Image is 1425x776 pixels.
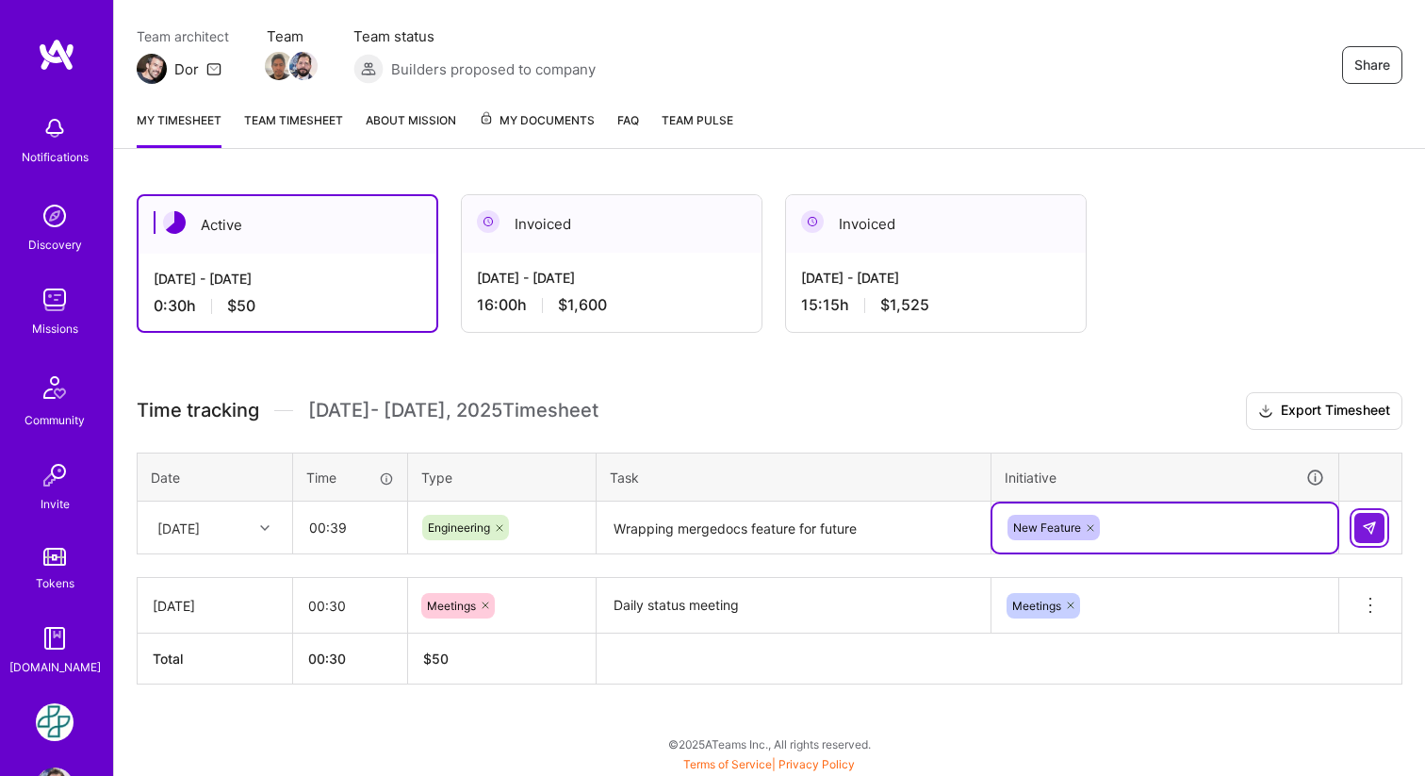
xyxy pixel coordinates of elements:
[137,26,229,46] span: Team architect
[1354,513,1386,543] div: null
[598,504,989,553] textarea: Wrapping mergedocs feature for future
[139,196,436,254] div: Active
[408,453,597,502] th: Type
[294,503,406,553] input: HH:MM
[36,109,74,147] img: bell
[462,195,762,253] div: Invoiced
[293,634,408,685] th: 00:30
[1012,599,1061,613] span: Meetings
[801,210,824,233] img: Invoiced
[36,281,74,319] img: teamwork
[31,703,78,741] a: Counter Health: Team for Counter Health
[477,268,746,288] div: [DATE] - [DATE]
[427,599,476,613] span: Meetings
[428,520,490,535] span: Engineering
[479,110,595,131] span: My Documents
[157,518,200,537] div: [DATE]
[206,61,221,76] i: icon Mail
[291,50,316,82] a: Team Member Avatar
[41,494,70,514] div: Invite
[662,113,733,127] span: Team Pulse
[113,720,1425,768] div: © 2025 ATeams Inc., All rights reserved.
[880,295,929,315] span: $1,525
[353,26,596,46] span: Team status
[267,26,316,46] span: Team
[1258,402,1273,421] i: icon Download
[597,453,991,502] th: Task
[662,110,733,148] a: Team Pulse
[1005,467,1325,488] div: Initiative
[391,59,596,79] span: Builders proposed to company
[244,110,343,148] a: Team timesheet
[22,147,89,167] div: Notifications
[1362,520,1377,536] img: Submit
[38,38,75,72] img: logo
[154,269,421,289] div: [DATE] - [DATE]
[353,54,384,84] img: Builders proposed to company
[778,757,855,771] a: Privacy Policy
[43,548,66,566] img: tokens
[801,268,1071,288] div: [DATE] - [DATE]
[267,50,291,82] a: Team Member Avatar
[174,59,199,79] div: Dor
[32,365,77,410] img: Community
[683,757,772,771] a: Terms of Service
[227,296,255,316] span: $50
[366,110,456,148] a: About Mission
[163,211,186,234] img: Active
[36,197,74,235] img: discovery
[137,54,167,84] img: Team Architect
[479,110,595,148] a: My Documents
[1013,520,1081,535] span: New Feature
[28,235,82,255] div: Discovery
[558,295,607,315] span: $1,600
[154,296,421,316] div: 0:30 h
[137,110,221,148] a: My timesheet
[598,580,989,632] textarea: Daily status meeting
[1354,56,1390,74] span: Share
[786,195,1086,253] div: Invoiced
[1246,392,1402,430] button: Export Timesheet
[1342,46,1402,84] button: Share
[293,581,407,631] input: HH:MM
[36,703,74,741] img: Counter Health: Team for Counter Health
[138,634,293,685] th: Total
[36,619,74,657] img: guide book
[617,110,639,148] a: FAQ
[265,52,293,80] img: Team Member Avatar
[32,319,78,338] div: Missions
[308,399,598,422] span: [DATE] - [DATE] , 2025 Timesheet
[153,596,277,616] div: [DATE]
[36,573,74,593] div: Tokens
[25,410,85,430] div: Community
[137,399,259,422] span: Time tracking
[423,651,449,667] span: $ 50
[801,295,1071,315] div: 15:15 h
[138,453,293,502] th: Date
[260,523,270,533] i: icon Chevron
[36,456,74,494] img: Invite
[683,757,855,771] span: |
[477,295,746,315] div: 16:00 h
[289,52,318,80] img: Team Member Avatar
[306,468,394,487] div: Time
[9,657,101,677] div: [DOMAIN_NAME]
[477,210,500,233] img: Invoiced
